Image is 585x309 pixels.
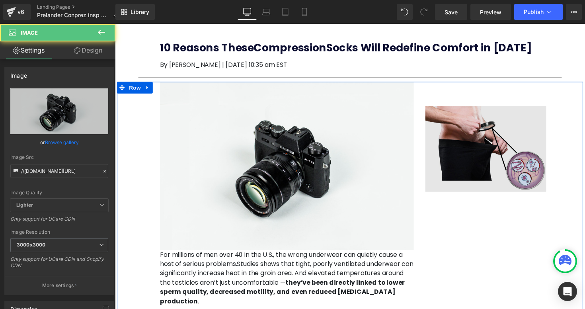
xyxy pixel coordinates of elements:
[46,17,427,32] b: 10 Reasons These Compression Socks Will Redefine Comfort in [DATE]
[238,4,257,20] a: Desktop
[131,8,149,16] span: Library
[470,4,511,20] a: Preview
[115,4,155,20] a: New Library
[566,4,582,20] button: More
[37,4,125,10] a: Landing Pages
[17,242,45,248] b: 3000x3000
[10,190,108,196] div: Image Quality
[445,8,458,16] span: Save
[59,41,117,59] a: Design
[295,4,314,20] a: Mobile
[276,4,295,20] a: Tablet
[10,154,108,160] div: Image Src
[16,202,33,208] b: Lighter
[524,9,544,15] span: Publish
[10,256,108,274] div: Only support for UCare CDN and Shopify CDN
[10,229,108,235] div: Image Resolution
[10,138,108,147] div: or
[416,4,432,20] button: Redo
[16,7,26,17] div: v6
[46,232,306,289] p: For millions of men over 40 in the U.S., the wrong underwear can quietly cause a host of serious ...
[5,276,114,295] button: More settings
[12,59,28,71] span: Row
[257,4,276,20] a: Laptop
[3,4,31,20] a: v6
[37,12,110,18] span: Prelander Conprez insp Hike
[558,282,577,301] div: Open Intercom Messenger
[45,135,79,149] a: Browse gallery
[397,4,413,20] button: Undo
[42,282,74,289] p: More settings
[46,37,435,47] p: By [PERSON_NAME] | [DATE] 10:35 am EST
[46,241,306,289] span: Studies shows that tight, poorly ventilated underwear can significantly increase heat in the groi...
[10,164,108,178] input: Link
[28,59,39,71] a: Expand / Collapse
[10,68,27,79] div: Image
[480,8,501,16] span: Preview
[514,4,563,20] button: Publish
[46,260,297,289] strong: they’ve been directly linked to lower sperm quality, decreased motility, and even reduced [MEDICA...
[21,29,38,36] span: Image
[10,216,108,227] div: Only support for UCare CDN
